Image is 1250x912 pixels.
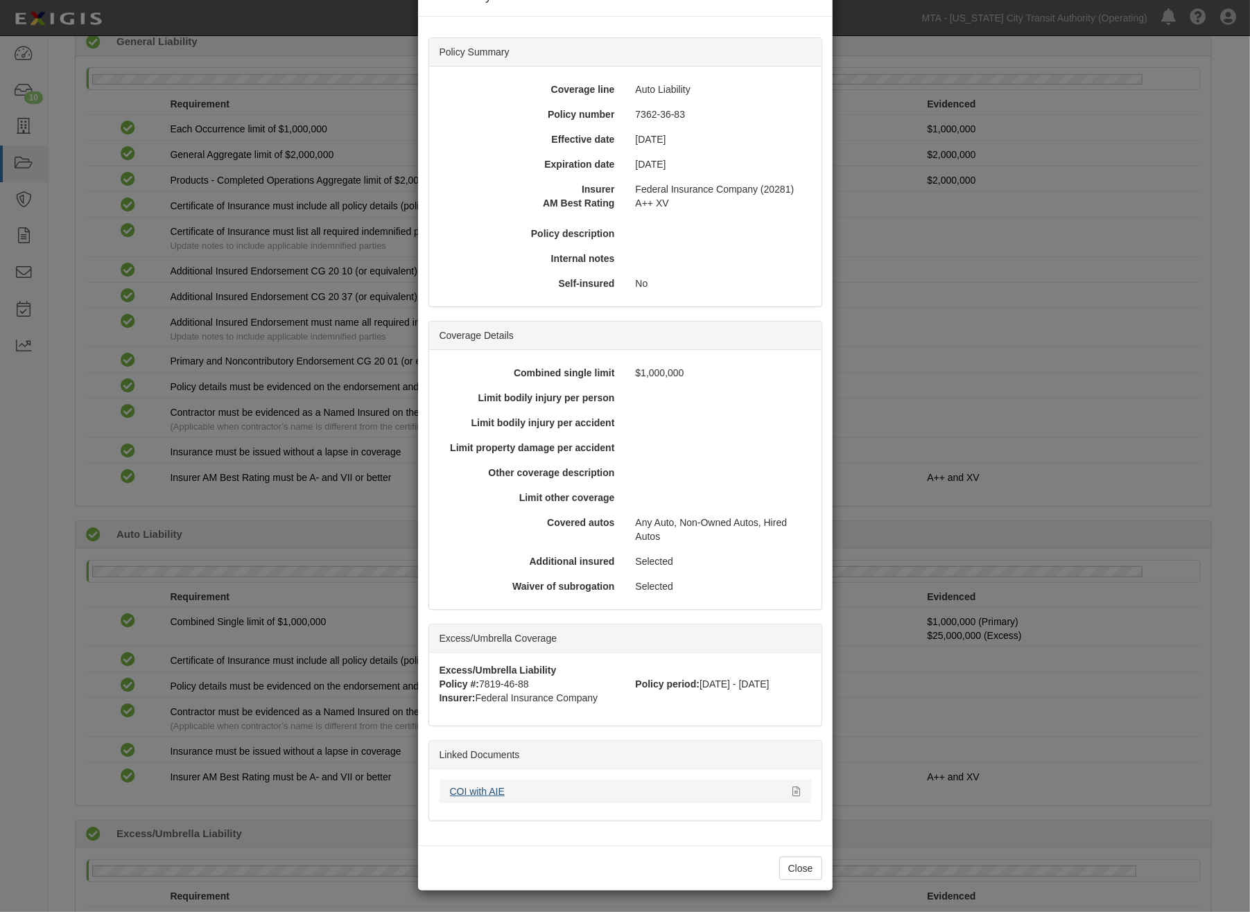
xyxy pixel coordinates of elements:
[450,786,505,797] a: COI with AIE
[440,692,476,703] strong: Insurer:
[440,678,480,690] strong: Policy #:
[450,784,783,798] div: COI with AIE
[625,157,816,171] div: [DATE]
[440,665,557,676] strong: Excess/Umbrella Liability
[435,252,625,265] div: Internal notes
[625,182,816,196] div: Federal Insurance Company (20281)
[429,741,822,769] div: Linked Documents
[435,107,625,121] div: Policy number
[625,107,816,121] div: 7362-36-83
[625,132,816,146] div: [DATE]
[779,857,822,880] button: Close
[435,466,625,480] div: Other coverage description
[625,82,816,96] div: Auto Liability
[435,554,625,568] div: Additional insured
[625,554,816,568] div: Selected
[636,678,700,690] strong: Policy period:
[429,322,822,350] div: Coverage Details
[435,491,625,505] div: Limit other coverage
[625,516,816,543] div: Any Auto, Non-Owned Autos, Hired Autos
[435,277,625,290] div: Self-insured
[435,416,625,430] div: Limit bodily injury per accident
[429,691,822,705] div: Federal Insurance Company
[429,38,822,67] div: Policy Summary
[429,624,822,653] div: Excess/Umbrella Coverage
[429,677,625,691] div: 7819-46-88
[435,391,625,405] div: Limit bodily injury per person
[435,516,625,529] div: Covered autos
[625,677,822,691] div: [DATE] - [DATE]
[625,277,816,290] div: No
[625,579,816,593] div: Selected
[435,132,625,146] div: Effective date
[435,366,625,380] div: Combined single limit
[435,441,625,455] div: Limit property damage per accident
[435,157,625,171] div: Expiration date
[430,196,625,210] div: AM Best Rating
[625,196,821,210] div: A++ XV
[435,579,625,593] div: Waiver of subrogation
[435,182,625,196] div: Insurer
[435,227,625,240] div: Policy description
[435,82,625,96] div: Coverage line
[625,366,816,380] div: $1,000,000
